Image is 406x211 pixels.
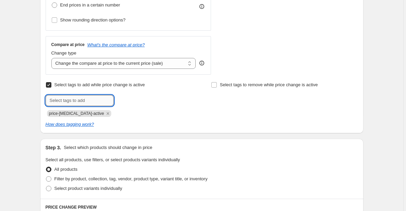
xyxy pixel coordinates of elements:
[105,110,111,117] button: Remove price-change-job-active
[54,167,78,172] span: All products
[46,157,180,162] span: Select all products, use filters, or select products variants individually
[60,17,126,22] span: Show rounding direction options?
[51,50,77,56] span: Change type
[198,60,205,66] div: help
[51,42,85,47] h3: Compare at price
[46,205,358,210] h6: PRICE CHANGE PREVIEW
[46,95,114,106] input: Select tags to add
[220,82,318,87] span: Select tags to remove while price change is active
[46,144,61,151] h2: Step 3.
[54,82,145,87] span: Select tags to add while price change is active
[54,176,208,181] span: Filter by product, collection, tag, vendor, product type, variant title, or inventory
[46,122,94,127] a: How does tagging work?
[49,111,104,116] span: price-change-job-active
[60,2,120,7] span: End prices in a certain number
[64,144,152,151] p: Select which products should change in price
[54,186,122,191] span: Select product variants individually
[87,42,145,47] button: What's the compare at price?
